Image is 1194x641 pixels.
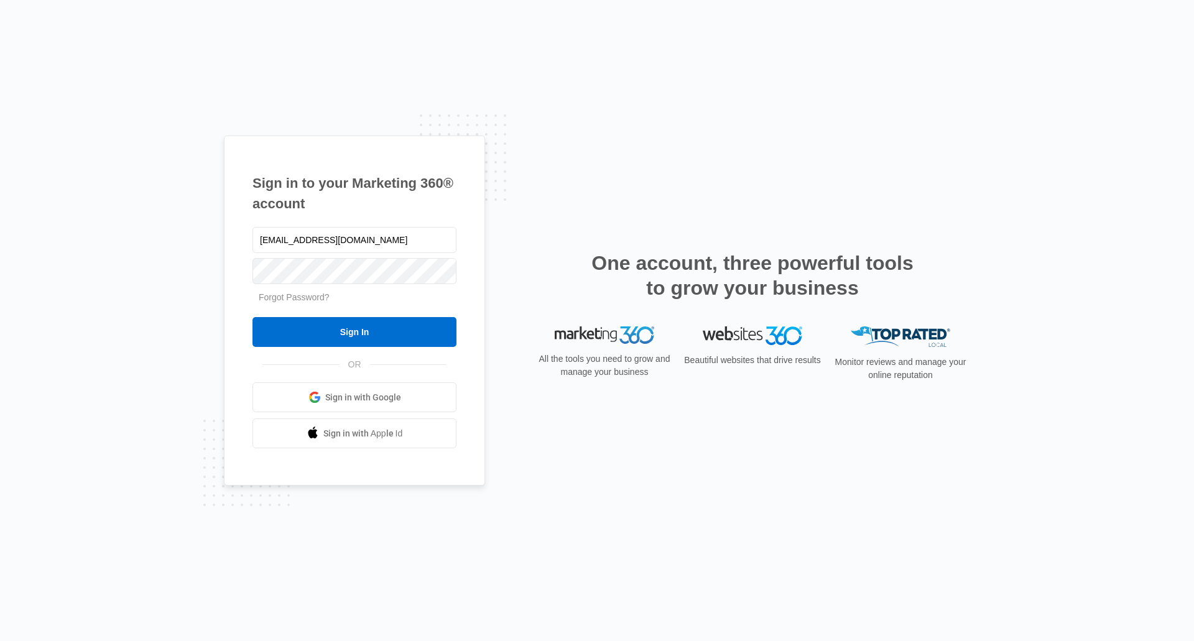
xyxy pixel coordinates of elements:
span: OR [340,358,370,371]
a: Sign in with Google [252,382,456,412]
h1: Sign in to your Marketing 360® account [252,173,456,214]
input: Email [252,227,456,253]
img: Websites 360 [703,326,802,344]
p: Beautiful websites that drive results [683,354,822,367]
input: Sign In [252,317,456,347]
p: Monitor reviews and manage your online reputation [831,356,970,382]
p: All the tools you need to grow and manage your business [535,353,674,379]
img: Marketing 360 [555,326,654,344]
a: Sign in with Apple Id [252,418,456,448]
span: Sign in with Google [325,391,401,404]
img: Top Rated Local [851,326,950,347]
h2: One account, three powerful tools to grow your business [588,251,917,300]
span: Sign in with Apple Id [323,427,403,440]
a: Forgot Password? [259,292,330,302]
